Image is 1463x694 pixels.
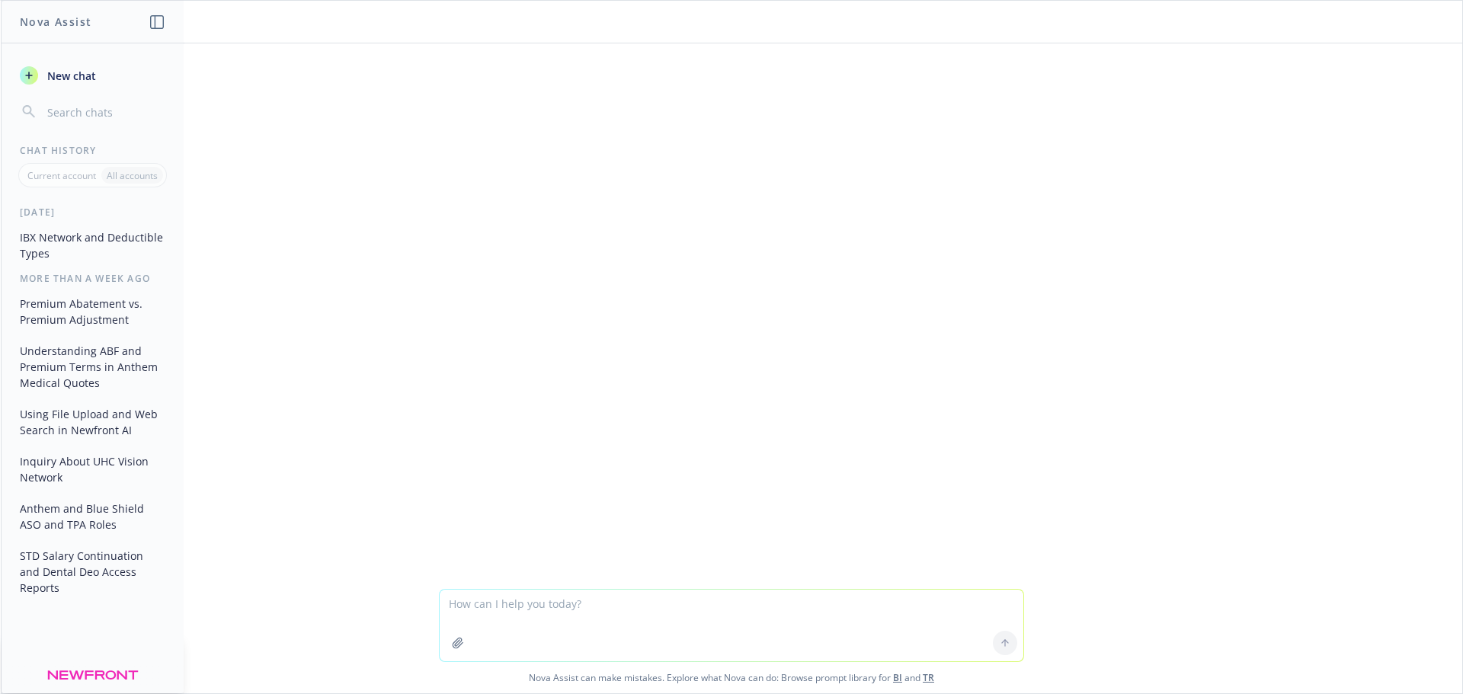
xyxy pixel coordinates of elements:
input: Search chats [44,101,165,123]
span: New chat [44,68,96,84]
a: TR [923,671,934,684]
button: Anthem and Blue Shield ASO and TPA Roles [14,496,171,537]
button: STD Salary Continuation and Dental Deo Access Reports [14,543,171,600]
button: Inquiry About UHC Vision Network [14,449,171,490]
button: Understanding ABF and Premium Terms in Anthem Medical Quotes [14,338,171,395]
button: Using File Upload and Web Search in Newfront AI [14,401,171,443]
button: New chat [14,62,171,89]
h1: Nova Assist [20,14,91,30]
div: More than a week ago [2,272,184,285]
p: All accounts [107,169,158,182]
div: Chat History [2,144,184,157]
div: [DATE] [2,206,184,219]
button: Premium Abatement vs. Premium Adjustment [14,291,171,332]
span: Nova Assist can make mistakes. Explore what Nova can do: Browse prompt library for and [7,662,1456,693]
a: BI [893,671,902,684]
button: IBX Network and Deductible Types [14,225,171,266]
p: Current account [27,169,96,182]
